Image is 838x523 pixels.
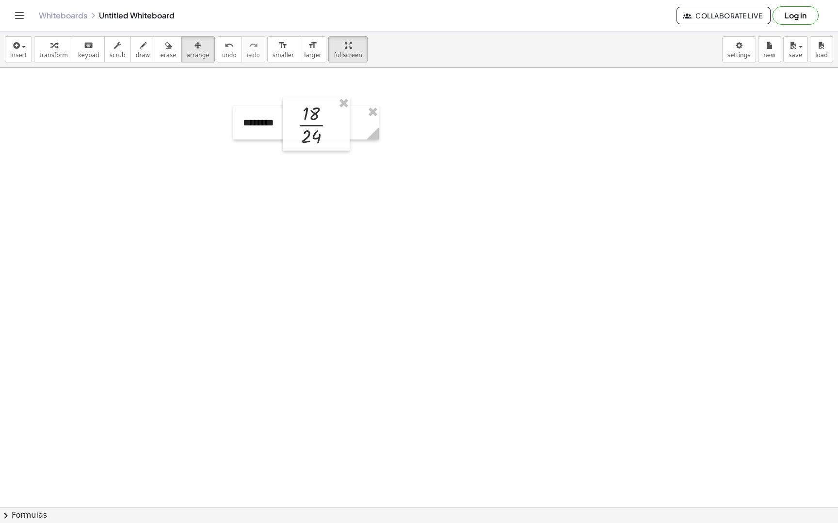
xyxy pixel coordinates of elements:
i: undo [225,40,234,51]
span: settings [727,52,751,59]
span: new [763,52,775,59]
button: save [783,36,808,62]
button: Toggle navigation [12,8,27,23]
span: larger [304,52,321,59]
button: arrange [181,36,215,62]
button: format_sizesmaller [267,36,299,62]
i: format_size [308,40,317,51]
i: format_size [278,40,288,51]
button: Collaborate Live [677,7,771,24]
button: format_sizelarger [299,36,326,62]
button: undoundo [217,36,242,62]
button: load [810,36,833,62]
button: erase [155,36,181,62]
span: transform [39,52,68,59]
span: arrange [187,52,209,59]
span: Collaborate Live [685,11,762,20]
span: keypad [78,52,99,59]
button: keyboardkeypad [73,36,105,62]
button: fullscreen [328,36,367,62]
span: save [789,52,802,59]
span: redo [247,52,260,59]
button: insert [5,36,32,62]
span: undo [222,52,237,59]
button: scrub [104,36,131,62]
button: transform [34,36,73,62]
button: draw [130,36,156,62]
i: redo [249,40,258,51]
button: new [758,36,781,62]
button: redoredo [242,36,265,62]
span: fullscreen [334,52,362,59]
span: load [815,52,828,59]
button: settings [722,36,756,62]
i: keyboard [84,40,93,51]
a: Whiteboards [39,11,87,20]
span: erase [160,52,176,59]
span: scrub [110,52,126,59]
button: Log in [773,6,819,25]
span: draw [136,52,150,59]
span: insert [10,52,27,59]
span: smaller [273,52,294,59]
